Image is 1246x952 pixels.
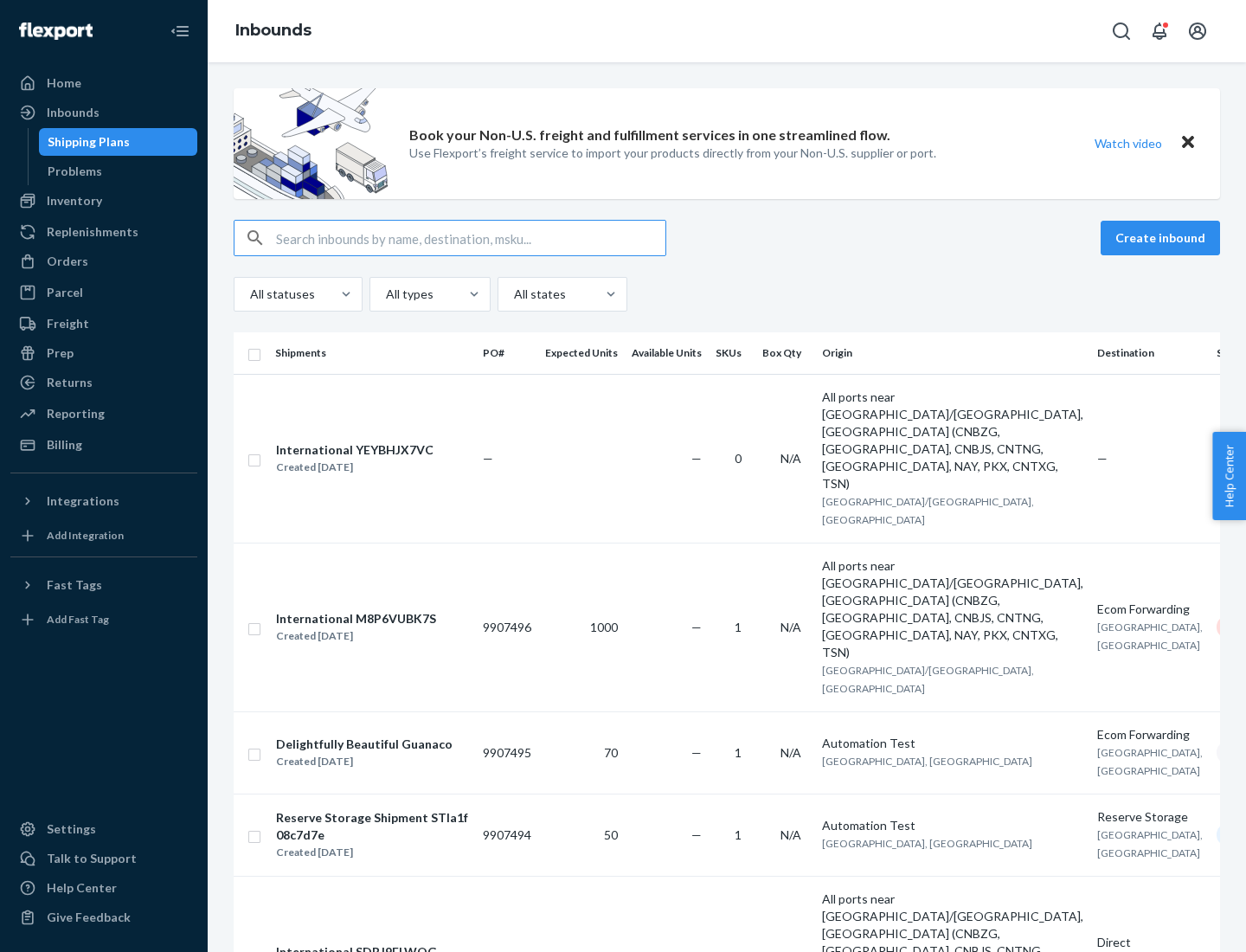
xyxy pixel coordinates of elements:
[1180,14,1215,48] button: Open account menu
[47,315,89,332] div: Freight
[780,451,801,466] span: N/A
[48,163,102,180] div: Problems
[10,400,197,428] a: Reporting
[822,817,1083,834] div: Automation Test
[47,104,100,121] div: Inbounds
[48,133,130,151] div: Shipping Plans
[10,522,197,550] a: Add Integration
[1097,934,1203,951] div: Direct
[10,218,197,246] a: Replenishments
[47,253,88,270] div: Orders
[822,755,1032,768] span: [GEOGRAPHIC_DATA], [GEOGRAPHIC_DATA]
[47,909,131,926] div: Give Feedback
[822,664,1034,695] span: [GEOGRAPHIC_DATA]/[GEOGRAPHIC_DATA], [GEOGRAPHIC_DATA]
[10,874,197,902] a: Help Center
[47,344,74,362] div: Prep
[276,736,453,753] div: Delightfully Beautiful Guanaco
[10,279,197,306] a: Parcel
[10,571,197,599] button: Fast Tags
[276,753,453,770] div: Created [DATE]
[604,827,618,842] span: 50
[625,332,709,374] th: Available Units
[1097,726,1203,743] div: Ecom Forwarding
[476,794,538,876] td: 9907494
[10,904,197,931] button: Give Feedback
[822,389,1083,492] div: All ports near [GEOGRAPHIC_DATA]/[GEOGRAPHIC_DATA], [GEOGRAPHIC_DATA] (CNBZG, [GEOGRAPHIC_DATA], ...
[1142,14,1177,48] button: Open notifications
[10,99,197,126] a: Inbounds
[512,286,514,303] input: All states
[483,451,493,466] span: —
[815,332,1090,374] th: Origin
[10,248,197,275] a: Orders
[47,284,83,301] div: Parcel
[1097,828,1203,859] span: [GEOGRAPHIC_DATA], [GEOGRAPHIC_DATA]
[780,827,801,842] span: N/A
[822,735,1083,752] div: Automation Test
[163,14,197,48] button: Close Navigation
[1104,14,1139,48] button: Open Search Box
[10,339,197,367] a: Prep
[276,627,436,645] div: Created [DATE]
[1097,808,1203,826] div: Reserve Storage
[1212,432,1246,520] button: Help Center
[47,74,81,92] div: Home
[47,374,93,391] div: Returns
[19,23,93,40] img: Flexport logo
[47,223,138,241] div: Replenishments
[780,745,801,760] span: N/A
[780,620,801,634] span: N/A
[10,369,197,396] a: Returns
[822,837,1032,850] span: [GEOGRAPHIC_DATA], [GEOGRAPHIC_DATA]
[735,827,742,842] span: 1
[222,6,325,56] ol: breadcrumbs
[822,557,1083,661] div: All ports near [GEOGRAPHIC_DATA]/[GEOGRAPHIC_DATA], [GEOGRAPHIC_DATA] (CNBZG, [GEOGRAPHIC_DATA], ...
[10,310,197,338] a: Freight
[691,620,702,634] span: —
[276,221,665,255] input: Search inbounds by name, destination, msku...
[476,711,538,794] td: 9907495
[1097,601,1203,618] div: Ecom Forwarding
[1083,131,1173,156] button: Watch video
[276,441,434,459] div: International YEYBHJX7VC
[47,820,96,838] div: Settings
[735,620,742,634] span: 1
[235,21,311,40] a: Inbounds
[47,492,119,510] div: Integrations
[409,125,890,145] p: Book your Non-U.S. freight and fulfillment services in one streamlined flow.
[47,850,137,867] div: Talk to Support
[10,606,197,634] a: Add Fast Tag
[709,332,755,374] th: SKUs
[39,158,198,185] a: Problems
[47,879,117,897] div: Help Center
[10,815,197,843] a: Settings
[10,431,197,459] a: Billing
[476,332,538,374] th: PO#
[604,745,618,760] span: 70
[10,845,197,872] a: Talk to Support
[268,332,476,374] th: Shipments
[1097,451,1108,466] span: —
[47,436,82,453] div: Billing
[735,745,742,760] span: 1
[39,128,198,156] a: Shipping Plans
[10,487,197,515] button: Integrations
[409,145,936,162] p: Use Flexport’s freight service to import your products directly from your Non-U.S. supplier or port.
[276,459,434,476] div: Created [DATE]
[276,844,468,861] div: Created [DATE]
[47,528,124,543] div: Add Integration
[538,332,625,374] th: Expected Units
[1177,131,1199,156] button: Close
[1097,621,1203,652] span: [GEOGRAPHIC_DATA], [GEOGRAPHIC_DATA]
[476,543,538,711] td: 9907496
[384,286,386,303] input: All types
[276,610,436,627] div: International M8P6VUBK7S
[691,827,702,842] span: —
[248,286,250,303] input: All statuses
[47,576,102,594] div: Fast Tags
[1097,746,1203,777] span: [GEOGRAPHIC_DATA], [GEOGRAPHIC_DATA]
[276,809,468,844] div: Reserve Storage Shipment STIa1f08c7d7e
[735,451,742,466] span: 0
[10,187,197,215] a: Inventory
